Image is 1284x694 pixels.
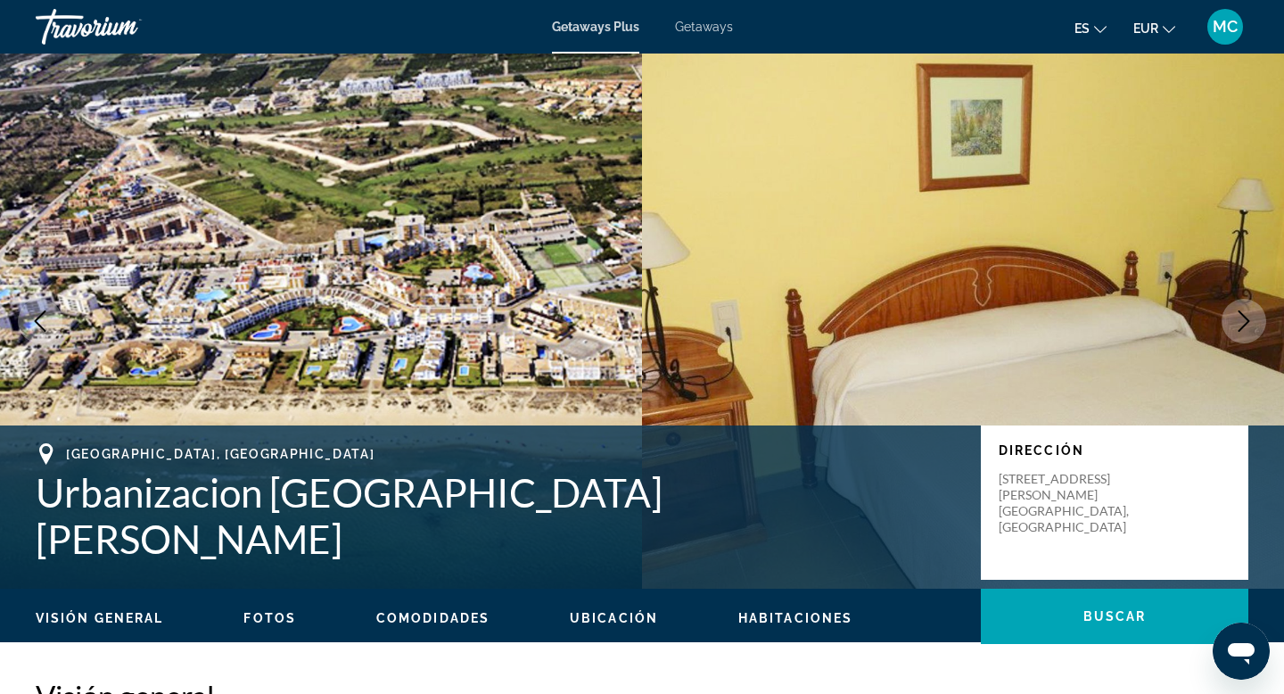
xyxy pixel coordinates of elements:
button: Comodidades [376,610,490,626]
span: es [1074,21,1090,36]
button: Habitaciones [738,610,852,626]
span: Habitaciones [738,611,852,625]
button: Visión general [36,610,163,626]
span: MC [1213,18,1238,36]
span: Comodidades [376,611,490,625]
iframe: Botón para iniciar la ventana de mensajería [1213,623,1270,680]
span: Ubicación [570,611,658,625]
a: Getaways [675,20,733,34]
span: Buscar [1083,609,1147,624]
button: Change currency [1133,15,1175,41]
button: Next image [1222,299,1266,343]
button: User Menu [1202,8,1248,45]
span: [GEOGRAPHIC_DATA], [GEOGRAPHIC_DATA] [66,447,374,461]
h1: Urbanizacion [GEOGRAPHIC_DATA][PERSON_NAME] [36,469,963,562]
a: Travorium [36,4,214,50]
a: Getaways Plus [552,20,639,34]
button: Fotos [243,610,296,626]
button: Buscar [981,589,1248,644]
p: Dirección [999,443,1230,458]
span: Fotos [243,611,296,625]
button: Ubicación [570,610,658,626]
span: EUR [1133,21,1158,36]
p: [STREET_ADDRESS][PERSON_NAME] [GEOGRAPHIC_DATA], [GEOGRAPHIC_DATA] [999,471,1141,535]
button: Previous image [18,299,62,343]
span: Visión general [36,611,163,625]
button: Change language [1074,15,1107,41]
